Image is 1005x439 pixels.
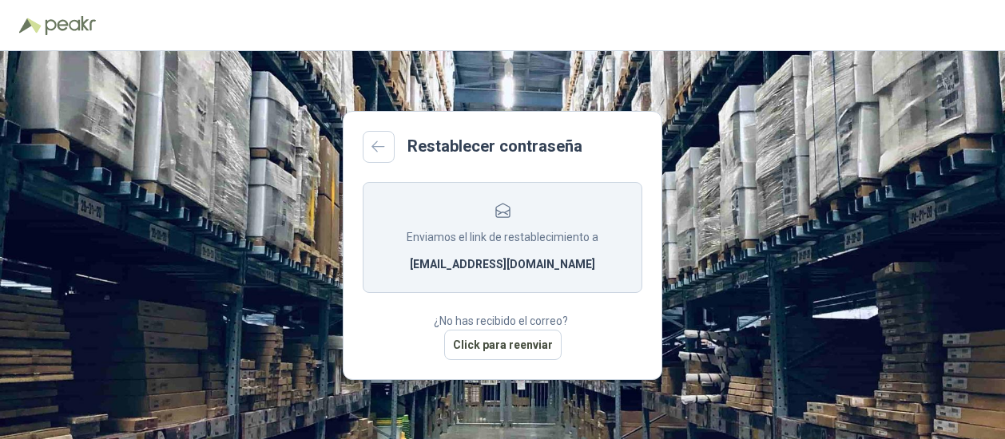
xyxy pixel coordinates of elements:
[407,134,582,159] h2: Restablecer contraseña
[19,18,42,34] img: Logo
[444,330,562,360] button: Click para reenviar
[410,255,595,273] b: [EMAIL_ADDRESS][DOMAIN_NAME]
[407,228,598,246] p: Enviamos el link de restablecimiento a
[45,16,96,35] img: Peakr
[434,312,571,330] p: ¿No has recibido el correo?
